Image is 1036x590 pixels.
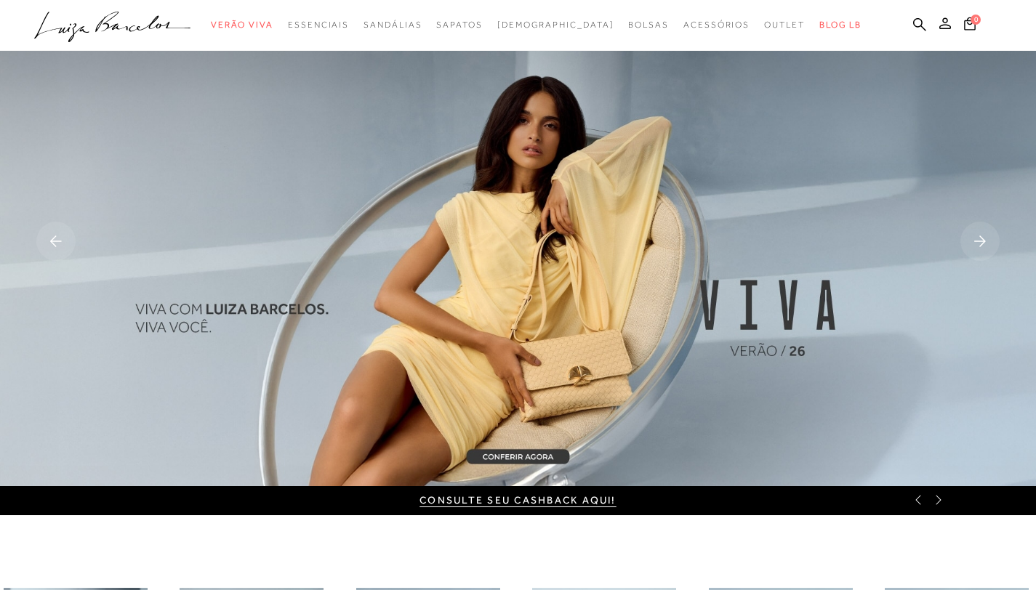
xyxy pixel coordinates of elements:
[364,12,422,39] a: noSubCategoriesText
[764,20,805,30] span: Outlet
[628,20,669,30] span: Bolsas
[211,12,273,39] a: noSubCategoriesText
[288,12,349,39] a: noSubCategoriesText
[497,20,614,30] span: [DEMOGRAPHIC_DATA]
[288,20,349,30] span: Essenciais
[419,494,616,506] a: Consulte seu cashback aqui!
[364,20,422,30] span: Sandálias
[497,12,614,39] a: noSubCategoriesText
[683,12,750,39] a: noSubCategoriesText
[628,12,669,39] a: noSubCategoriesText
[960,16,980,36] button: 0
[211,20,273,30] span: Verão Viva
[819,20,862,30] span: BLOG LB
[436,20,482,30] span: Sapatos
[819,12,862,39] a: BLOG LB
[683,20,750,30] span: Acessórios
[436,12,482,39] a: noSubCategoriesText
[971,15,981,25] span: 0
[764,12,805,39] a: noSubCategoriesText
